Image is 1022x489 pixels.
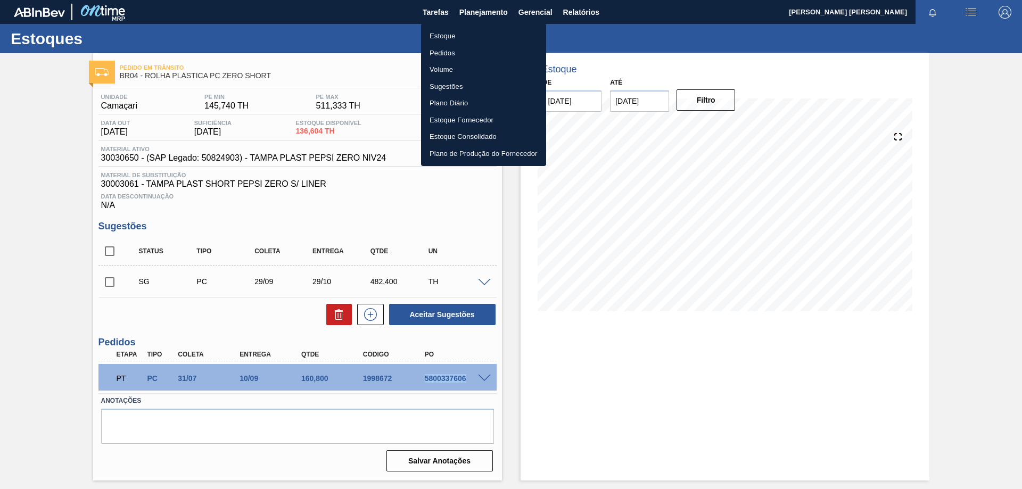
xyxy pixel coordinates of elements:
a: Plano de Produção do Fornecedor [421,145,546,162]
a: Estoque Fornecedor [421,112,546,129]
a: Pedidos [421,45,546,62]
a: Plano Diário [421,95,546,112]
a: Sugestões [421,78,546,95]
a: Estoque [421,28,546,45]
a: Estoque Consolidado [421,128,546,145]
a: Volume [421,61,546,78]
